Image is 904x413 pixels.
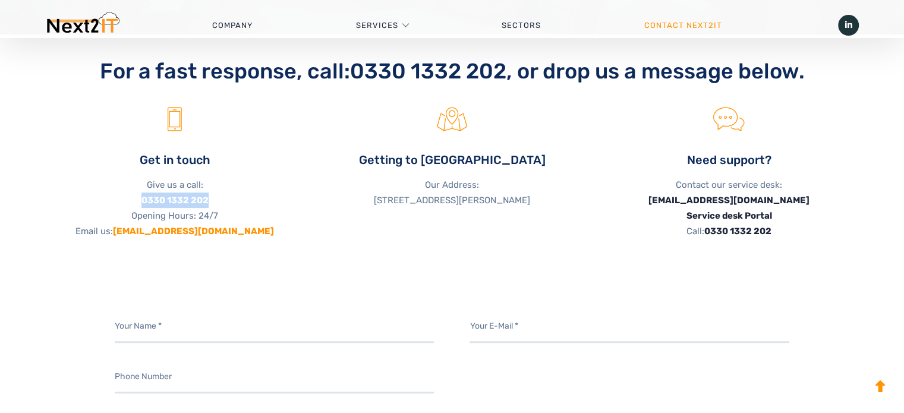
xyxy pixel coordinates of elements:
[648,195,809,206] a: [EMAIL_ADDRESS][DOMAIN_NAME]
[45,12,119,39] img: Next2IT
[322,152,581,168] h4: Getting to [GEOGRAPHIC_DATA]
[686,210,772,221] a: Service desk Portal
[45,152,304,168] h4: Get in touch
[349,58,506,84] a: 0330 1332 202
[449,8,592,43] a: Sectors
[355,8,398,43] a: Services
[704,226,771,237] a: 0330 1332 202
[592,8,773,43] a: Contact Next2IT
[45,58,859,84] h2: For a fast response, call: , or drop us a message below.
[113,226,274,237] a: [EMAIL_ADDRESS][DOMAIN_NAME]
[470,310,789,343] input: Your E-Mail *
[141,195,209,206] a: 0330 1332 202
[600,177,859,239] p: Contact our service desk: Call:
[115,310,434,343] input: Your Name *
[600,152,859,168] h4: Need support?
[160,8,304,43] a: Company
[115,361,434,393] input: Phone Number
[45,177,304,239] p: Give us a call: Opening Hours: 24/7 Email us:
[322,177,581,208] p: Our Address: [STREET_ADDRESS][PERSON_NAME]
